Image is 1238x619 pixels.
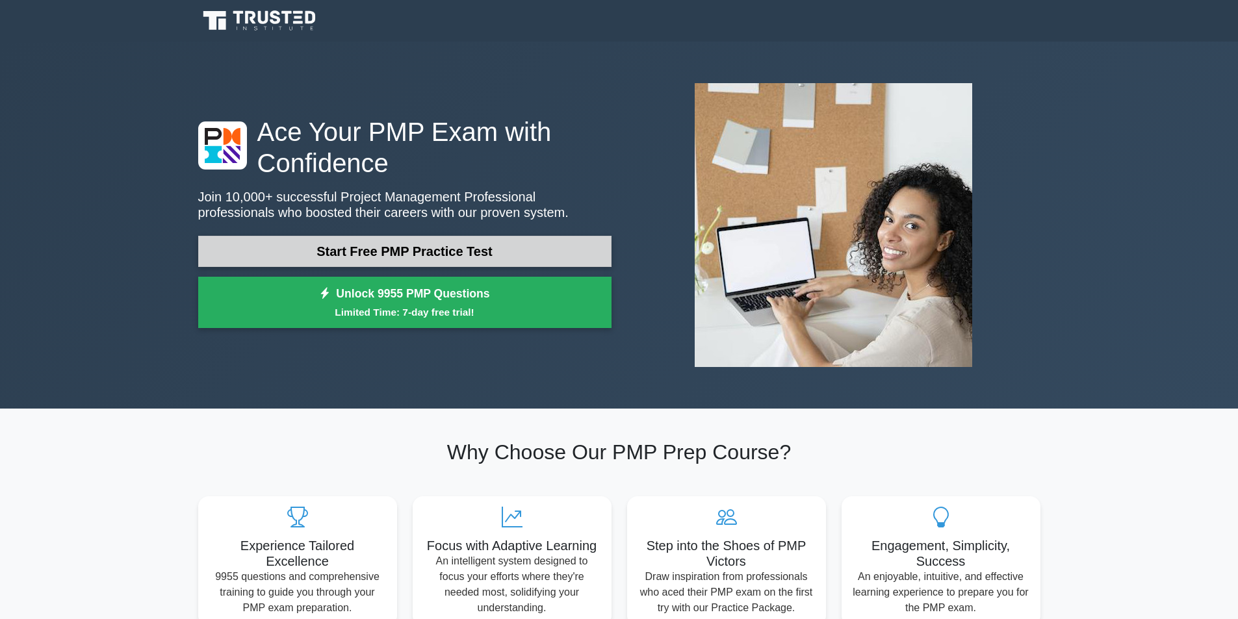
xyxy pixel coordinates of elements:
[214,305,595,320] small: Limited Time: 7-day free trial!
[852,538,1030,569] h5: Engagement, Simplicity, Success
[209,538,387,569] h5: Experience Tailored Excellence
[209,569,387,616] p: 9955 questions and comprehensive training to guide you through your PMP exam preparation.
[198,440,1040,464] h2: Why Choose Our PMP Prep Course?
[852,569,1030,616] p: An enjoyable, intuitive, and effective learning experience to prepare you for the PMP exam.
[198,236,612,267] a: Start Free PMP Practice Test
[198,189,612,220] p: Join 10,000+ successful Project Management Professional professionals who boosted their careers w...
[423,538,601,553] h5: Focus with Adaptive Learning
[638,569,816,616] p: Draw inspiration from professionals who aced their PMP exam on the first try with our Practice Pa...
[198,116,612,179] h1: Ace Your PMP Exam with Confidence
[198,277,612,329] a: Unlock 9955 PMP QuestionsLimited Time: 7-day free trial!
[423,553,601,616] p: An intelligent system designed to focus your efforts where they're needed most, solidifying your ...
[638,538,816,569] h5: Step into the Shoes of PMP Victors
